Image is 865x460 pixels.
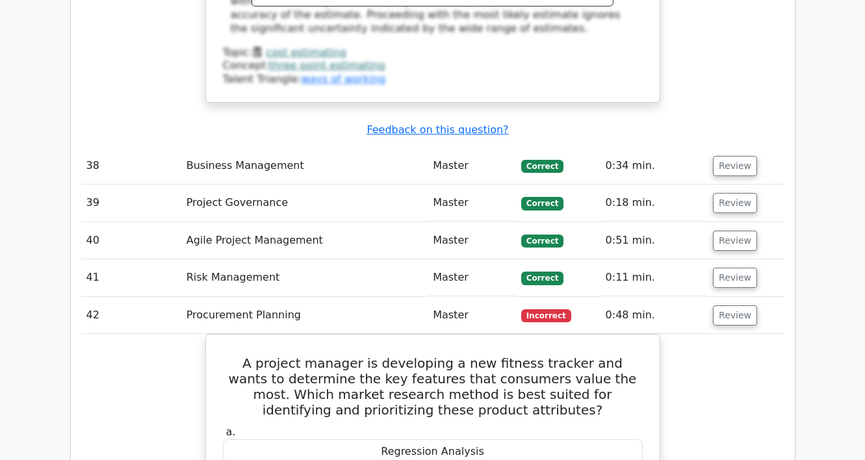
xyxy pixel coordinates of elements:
td: Master [428,185,516,222]
td: Business Management [181,147,428,185]
span: Correct [521,235,563,248]
div: Talent Triangle: [223,46,643,86]
td: Master [428,259,516,296]
div: Concept: [223,59,643,73]
span: Correct [521,160,563,173]
h5: A project manager is developing a new fitness tracker and wants to determine the key features tha... [222,355,644,418]
td: Agile Project Management [181,222,428,259]
button: Review [713,193,757,213]
button: Review [713,231,757,251]
span: Correct [521,272,563,285]
a: three point estimating [269,59,385,71]
td: 0:48 min. [600,297,708,334]
td: Master [428,222,516,259]
td: 39 [81,185,181,222]
span: Incorrect [521,309,571,322]
td: Procurement Planning [181,297,428,334]
td: 42 [81,297,181,334]
button: Review [713,268,757,288]
a: cost estimating [266,46,346,58]
td: 0:11 min. [600,259,708,296]
td: 0:18 min. [600,185,708,222]
span: a. [226,426,236,438]
button: Review [713,156,757,176]
td: Project Governance [181,185,428,222]
td: 0:51 min. [600,222,708,259]
td: 38 [81,147,181,185]
td: 0:34 min. [600,147,708,185]
div: Topic: [223,46,643,60]
td: Risk Management [181,259,428,296]
a: Feedback on this question? [367,123,508,136]
button: Review [713,305,757,326]
td: Master [428,147,516,185]
td: 40 [81,222,181,259]
td: Master [428,297,516,334]
span: Correct [521,197,563,210]
td: 41 [81,259,181,296]
a: ways of working [301,73,385,85]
